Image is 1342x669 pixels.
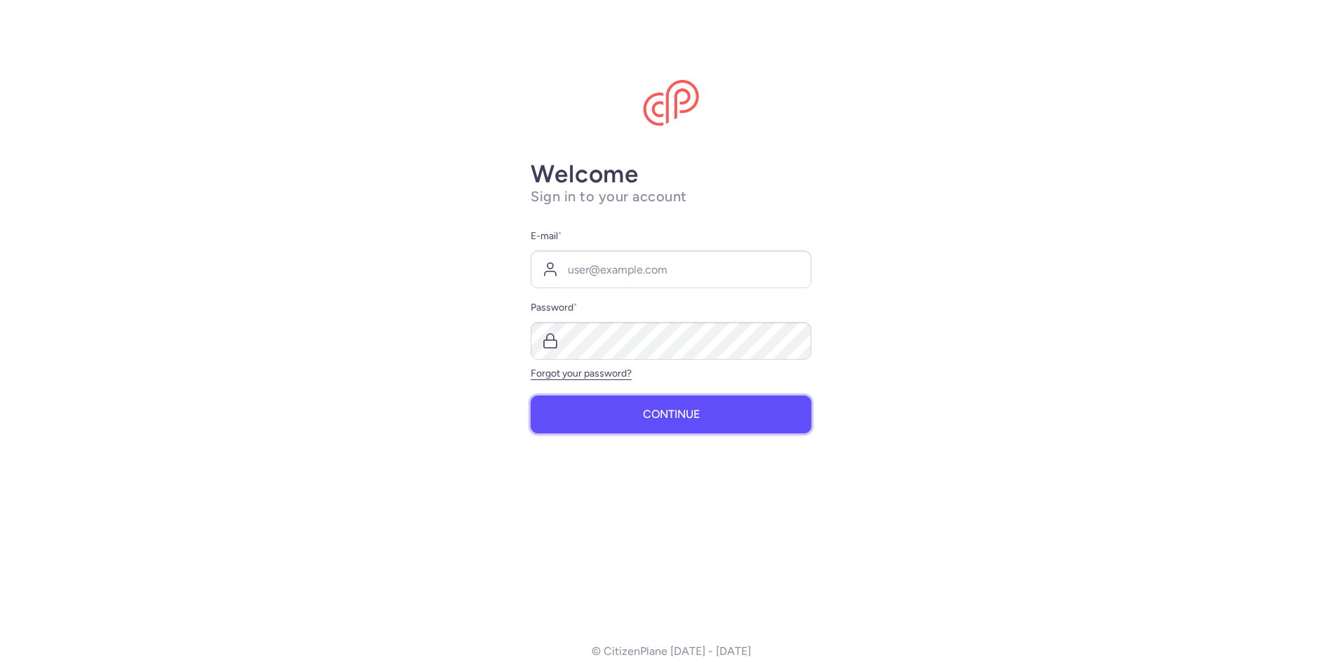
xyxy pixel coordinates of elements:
[592,645,751,658] p: © CitizenPlane [DATE] - [DATE]
[643,80,699,126] img: CitizenPlane logo
[531,367,632,379] a: Forgot your password?
[531,299,811,316] label: Password
[531,228,811,245] label: E-mail
[531,396,811,433] button: Continue
[531,250,811,288] input: user@example.com
[531,188,811,205] h1: Sign in to your account
[643,408,700,421] span: Continue
[531,159,639,189] strong: Welcome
